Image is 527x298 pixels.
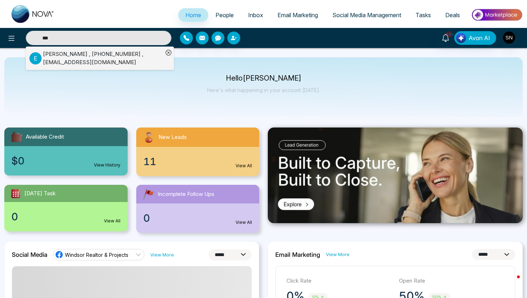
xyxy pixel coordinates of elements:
img: followUps.svg [142,188,155,201]
span: Available Credit [26,133,64,141]
span: 10+ [446,31,452,38]
a: Social Media Management [325,8,408,22]
span: Avon AI [469,34,490,42]
a: People [208,8,241,22]
span: New Leads [158,133,187,141]
h2: Social Media [12,251,47,258]
span: Deals [445,11,460,19]
span: [DATE] Task [24,189,56,198]
span: 0 [143,211,150,226]
span: 11 [143,154,156,169]
span: Home [185,11,201,19]
span: Social Media Management [332,11,401,19]
p: Hello [PERSON_NAME] [207,75,320,81]
a: Home [178,8,208,22]
span: Windsor Realtor & Projects [65,251,128,258]
a: View More [150,251,174,258]
img: . [268,128,523,223]
img: User Avatar [503,32,515,44]
a: Deals [438,8,467,22]
iframe: Intercom live chat [503,274,520,291]
a: Tasks [408,8,438,22]
p: Open Rate [399,277,504,285]
img: todayTask.svg [10,188,22,199]
span: 0 [11,209,18,224]
a: View More [326,251,350,258]
p: Here's what happening in your account [DATE]. [207,87,320,93]
a: View All [104,218,120,224]
span: $0 [11,153,24,168]
img: availableCredit.svg [10,130,23,143]
a: Email Marketing [270,8,325,22]
div: [PERSON_NAME] , [PHONE_NUMBER] , [EMAIL_ADDRESS][DOMAIN_NAME] [43,50,163,66]
span: Email Marketing [277,11,318,19]
a: New Leads11View All [132,128,264,176]
span: Incomplete Follow Ups [158,190,214,198]
a: 10+ [437,31,454,44]
p: E [29,52,42,64]
img: Lead Flow [456,33,466,43]
img: newLeads.svg [142,130,156,144]
span: Inbox [248,11,263,19]
img: Nova CRM Logo [11,5,54,23]
p: Click Rate [286,277,392,285]
a: Inbox [241,8,270,22]
button: Avon AI [454,31,496,45]
a: View All [236,163,252,169]
a: View History [94,162,120,168]
span: Tasks [416,11,431,19]
a: Incomplete Follow Ups0View All [132,185,264,233]
span: People [215,11,234,19]
h2: Email Marketing [275,251,320,258]
a: View All [236,219,252,226]
img: Market-place.gif [471,7,523,23]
